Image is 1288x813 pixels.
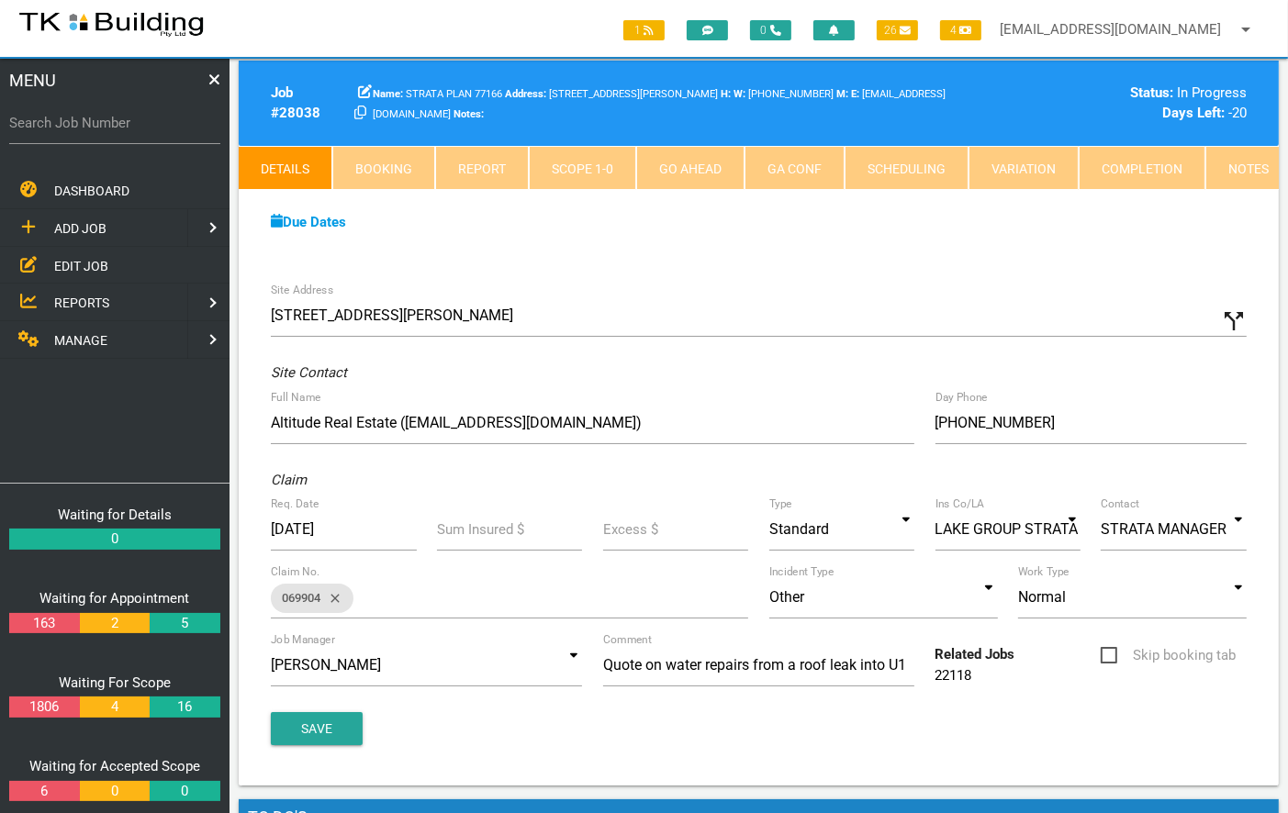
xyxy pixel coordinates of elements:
label: Incident Type [769,563,834,580]
a: 4 [80,696,150,718]
a: Report [435,146,529,190]
a: Waiting For Scope [59,674,171,691]
a: 22118 [935,667,972,684]
span: ADD JOB [54,221,106,236]
b: Days Left: [1162,105,1225,121]
a: Go Ahead [636,146,745,190]
b: Notes: [454,108,484,120]
a: Details [239,146,332,190]
i: Claim [271,472,307,488]
span: 4 [940,20,981,40]
label: Claim No. [271,563,320,580]
a: Variation [969,146,1079,190]
label: Type [769,496,792,512]
a: 16 [150,696,219,718]
span: 0 [750,20,791,40]
div: In Progress -20 [1018,83,1247,124]
label: Site Address [271,282,333,298]
span: MANAGE [54,333,107,348]
a: Scheduling [845,146,969,190]
a: 5 [150,613,219,634]
label: Work Type [1018,563,1070,580]
a: 2 [80,613,150,634]
span: MENU [9,68,56,93]
label: Comment [603,631,652,648]
a: Booking [332,146,435,190]
label: Ins Co/LA [935,496,985,512]
label: Job Manager [271,631,335,648]
span: 26 [877,20,918,40]
label: Search Job Number [9,113,220,134]
b: H: [721,88,731,100]
a: 0 [80,781,150,802]
b: Job # 28038 [271,84,320,122]
i: Site Contact [271,364,347,381]
a: Waiting for Appointment [40,590,190,607]
span: [PHONE_NUMBER] [734,88,834,100]
b: Address: [505,88,546,100]
a: Waiting for Accepted Scope [29,758,200,774]
a: Completion [1079,146,1205,190]
a: 163 [9,613,79,634]
i: Click to show custom address field [1220,307,1248,335]
label: Sum Insured $ [437,519,524,540]
a: 0 [9,529,220,550]
label: Excess $ [603,519,658,540]
a: 0 [150,781,219,802]
a: 1806 [9,696,79,718]
i: close [320,584,342,613]
a: 6 [9,781,79,802]
span: 1 [623,20,665,40]
b: Name: [373,88,403,100]
span: DASHBOARD [54,184,129,198]
b: E: [851,88,859,100]
label: Contact [1101,496,1139,512]
span: STRATA PLAN 77166 [373,88,502,100]
a: Scope 1-0 [529,146,636,190]
span: [STREET_ADDRESS][PERSON_NAME] [505,88,718,100]
div: 069904 [271,584,353,613]
span: EDIT JOB [54,258,108,273]
a: Due Dates [271,214,346,230]
b: Related Jobs [935,646,1015,663]
span: REPORTS [54,295,109,310]
a: Click here copy customer information. [354,105,366,121]
b: Status: [1130,84,1173,101]
button: Save [271,712,363,745]
a: Waiting for Details [58,507,172,523]
span: Skip booking tab [1101,644,1236,667]
label: Day Phone [935,389,988,406]
label: Full Name [271,389,320,406]
span: Home Phone [721,88,734,100]
a: GA Conf [745,146,845,190]
b: W: [734,88,745,100]
label: Req. Date [271,496,319,512]
b: M: [836,88,848,100]
img: s3file [18,9,205,39]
